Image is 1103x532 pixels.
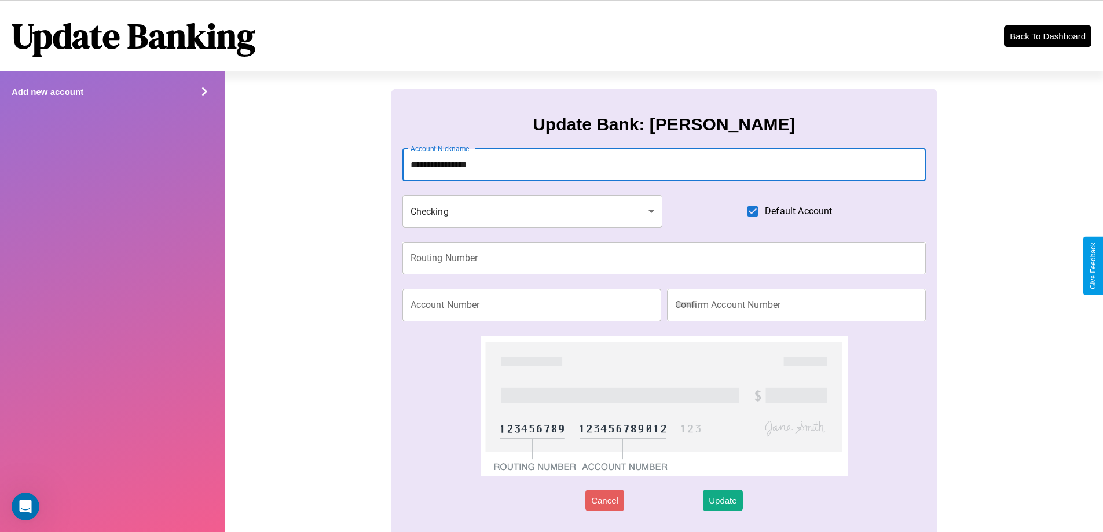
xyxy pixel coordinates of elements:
h3: Update Bank: [PERSON_NAME] [533,115,795,134]
div: Give Feedback [1089,243,1097,289]
h1: Update Banking [12,12,255,60]
div: Checking [402,195,663,228]
button: Update [703,490,742,511]
iframe: Intercom live chat [12,493,39,520]
span: Default Account [765,204,832,218]
img: check [481,336,847,476]
button: Cancel [585,490,624,511]
label: Account Nickname [411,144,470,153]
h4: Add new account [12,87,83,97]
button: Back To Dashboard [1004,25,1091,47]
